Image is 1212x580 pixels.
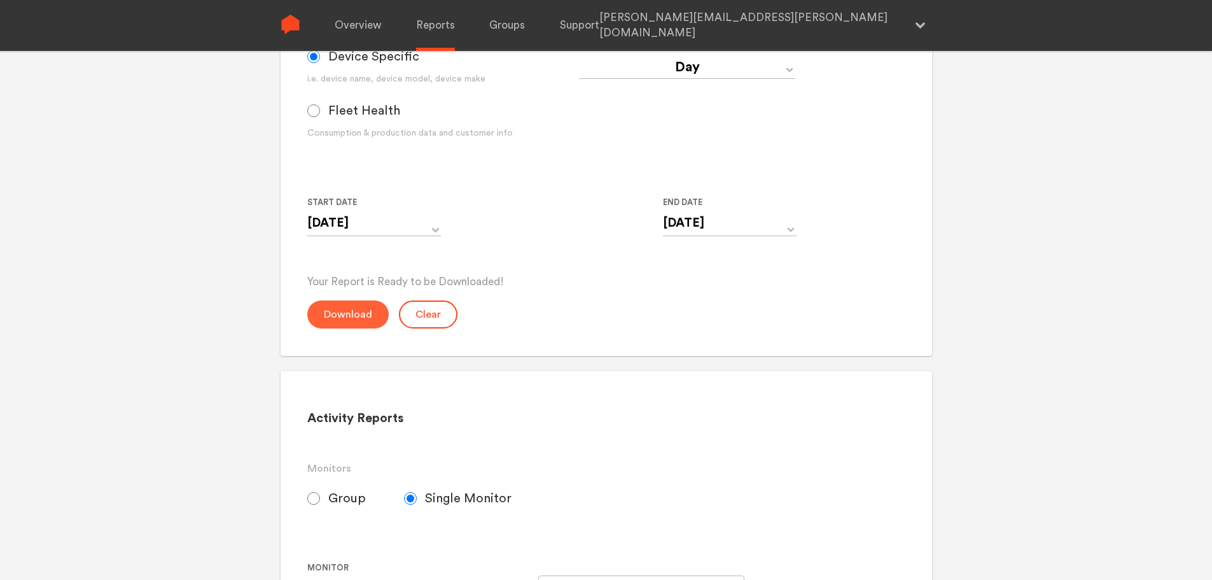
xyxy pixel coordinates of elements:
[307,492,320,505] input: Group
[281,15,300,34] img: Sense Logo
[538,560,735,576] label: For large monitor counts
[399,301,457,329] button: Clear
[307,274,905,290] p: Your Report is Ready to be Downloaded!
[307,104,320,117] input: Fleet Health
[425,491,512,506] span: Single Monitor
[307,73,579,86] div: i.e. device name, device model, device make
[307,127,579,140] div: Consumption & production data and customer info
[307,195,431,210] label: Start Date
[307,309,389,320] a: Download
[307,461,905,476] h3: Monitors
[663,195,786,210] label: End Date
[328,491,366,506] span: Group
[307,560,528,576] label: Monitor
[307,50,320,63] input: Device Specific
[404,492,417,505] input: Single Monitor
[307,411,905,427] h2: Activity Reports
[307,301,389,329] button: Download
[328,49,419,64] span: Device Specific
[328,103,400,118] span: Fleet Health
